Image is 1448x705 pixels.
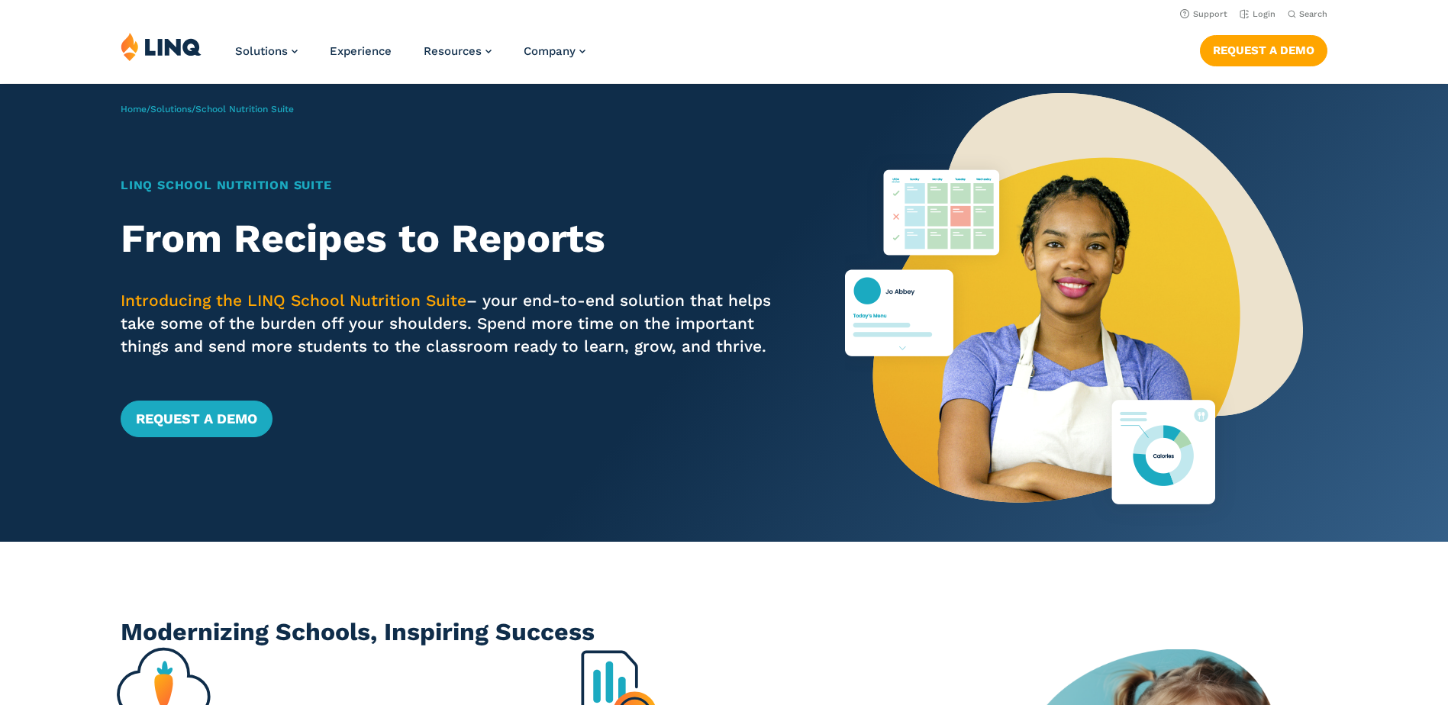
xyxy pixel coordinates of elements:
[235,32,585,82] nav: Primary Navigation
[121,615,1327,649] h2: Modernizing Schools, Inspiring Success
[1200,35,1327,66] a: Request a Demo
[524,44,585,58] a: Company
[1200,32,1327,66] nav: Button Navigation
[524,44,576,58] span: Company
[121,32,202,61] img: LINQ | K‑12 Software
[121,104,147,114] a: Home
[1288,8,1327,20] button: Open Search Bar
[150,104,192,114] a: Solutions
[330,44,392,58] a: Experience
[121,176,785,195] h1: LINQ School Nutrition Suite
[424,44,492,58] a: Resources
[121,104,294,114] span: / /
[121,291,466,310] span: Introducing the LINQ School Nutrition Suite
[195,104,294,114] span: School Nutrition Suite
[424,44,482,58] span: Resources
[235,44,298,58] a: Solutions
[121,401,273,437] a: Request a Demo
[1240,9,1275,19] a: Login
[235,44,288,58] span: Solutions
[845,84,1303,542] img: Nutrition Suite Launch
[1299,9,1327,19] span: Search
[121,289,785,358] p: – your end-to-end solution that helps take some of the burden off your shoulders. Spend more time...
[1180,9,1227,19] a: Support
[121,216,785,262] h2: From Recipes to Reports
